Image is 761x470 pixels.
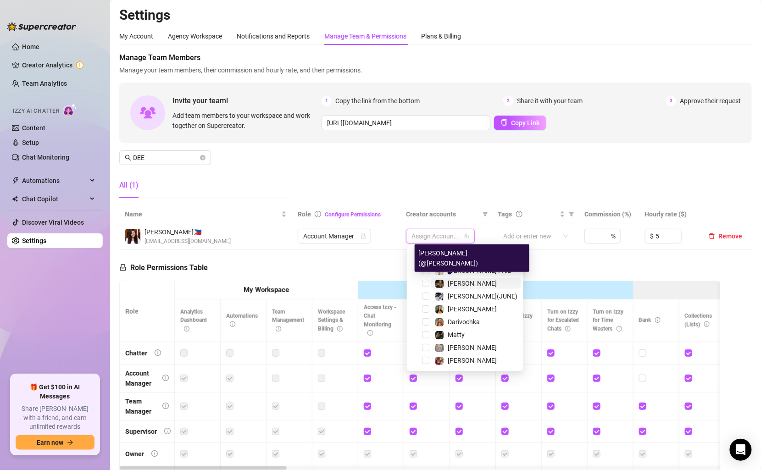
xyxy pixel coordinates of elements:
[13,107,59,116] span: Izzy AI Chatter
[448,357,497,364] span: [PERSON_NAME]
[200,155,206,160] button: close-circle
[422,331,429,338] span: Select tree node
[516,211,522,217] span: question-circle
[448,305,497,313] span: [PERSON_NAME]
[464,233,470,239] span: team
[172,95,322,106] span: Invite your team!
[655,317,661,323] span: info-circle
[579,205,639,223] th: Commission (%)
[119,52,752,63] span: Manage Team Members
[7,22,76,31] img: logo-BBDzfeDw.svg
[639,317,661,323] span: Bank
[422,305,429,313] span: Select tree node
[448,293,517,300] span: [PERSON_NAME](JUNE)
[144,237,231,246] span: [EMAIL_ADDRESS][DOMAIN_NAME]
[125,155,131,161] span: search
[162,375,169,381] span: info-circle
[422,344,429,351] span: Select tree node
[244,286,289,294] strong: My Workspace
[16,435,94,450] button: Earn nowarrow-right
[125,209,279,219] span: Name
[422,357,429,364] span: Select tree node
[298,210,311,218] span: Role
[22,58,95,72] a: Creator Analytics exclamation-circle
[565,326,571,332] span: info-circle
[639,205,700,223] th: Hourly rate ($)
[494,116,546,130] button: Copy Link
[435,344,444,352] img: Elsa
[337,326,343,332] span: info-circle
[503,96,513,106] span: 2
[125,396,155,416] div: Team Manager
[120,281,175,342] th: Role
[16,383,94,401] span: 🎁 Get $100 in AI Messages
[406,209,479,219] span: Creator accounts
[22,237,46,244] a: Settings
[322,96,332,106] span: 1
[324,31,406,41] div: Manage Team & Permissions
[685,313,712,328] span: Collections (Lists)
[226,313,258,328] span: Automations
[155,349,161,356] span: info-circle
[415,244,529,272] div: [PERSON_NAME] (@[PERSON_NAME])
[435,280,444,288] img: KATIE
[168,31,222,41] div: Agency Workspace
[119,205,292,223] th: Name
[435,331,444,339] img: Matty
[318,309,345,332] span: Workspace Settings & Billing
[133,153,198,163] input: Search members
[567,207,576,221] span: filter
[12,196,18,202] img: Chat Copilot
[501,119,507,126] span: copy
[435,357,444,365] img: Rachel
[421,31,461,41] div: Plans & Billing
[22,43,39,50] a: Home
[22,139,39,146] a: Setup
[361,233,366,239] span: lock
[367,330,373,336] span: info-circle
[119,6,752,24] h2: Settings
[22,173,87,188] span: Automations
[448,344,497,351] span: [PERSON_NAME]
[511,119,539,127] span: Copy Link
[709,233,715,239] span: delete
[230,321,235,327] span: info-circle
[22,192,87,206] span: Chat Copilot
[180,309,207,332] span: Analytics Dashboard
[125,368,155,388] div: Account Manager
[164,428,171,434] span: info-circle
[481,207,490,221] span: filter
[315,211,321,217] span: info-circle
[435,293,444,301] img: MAGGIE(JUNE)
[119,180,139,191] div: All (1)
[435,305,444,314] img: Natalya
[719,232,743,240] span: Remove
[125,449,144,459] div: Owner
[569,211,574,217] span: filter
[151,450,158,457] span: info-circle
[67,439,73,446] span: arrow-right
[125,229,140,244] img: Dee Vitug
[22,154,69,161] a: Chat Monitoring
[498,209,512,219] span: Tags
[276,326,281,332] span: info-circle
[335,96,420,106] span: Copy the link from the bottom
[22,124,45,132] a: Content
[617,326,622,332] span: info-circle
[125,348,147,358] div: Chatter
[12,177,19,184] span: thunderbolt
[16,404,94,431] span: Share [PERSON_NAME] with a friend, and earn unlimited rewards
[422,280,429,287] span: Select tree node
[705,231,746,242] button: Remove
[666,96,676,106] span: 3
[37,439,63,446] span: Earn now
[422,318,429,326] span: Select tree node
[448,280,497,287] span: [PERSON_NAME]
[448,331,465,338] span: Matty
[144,227,231,237] span: [PERSON_NAME] 🇵🇭
[325,211,381,218] a: Configure Permissions
[119,65,752,75] span: Manage your team members, their commission and hourly rate, and their permissions.
[448,318,480,326] span: Darivochka
[435,318,444,326] img: Darivochka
